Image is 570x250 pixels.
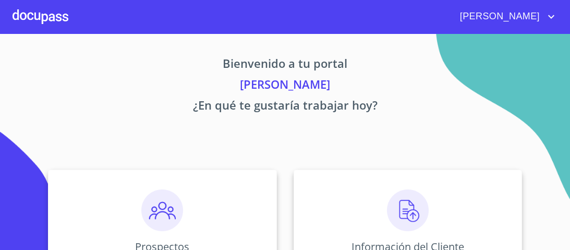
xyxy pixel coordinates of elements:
p: ¿En qué te gustaría trabajar hoy? [13,97,557,117]
span: [PERSON_NAME] [452,8,545,25]
button: account of current user [452,8,557,25]
p: [PERSON_NAME] [13,76,557,97]
img: prospectos.png [141,189,183,231]
img: carga.png [387,189,429,231]
p: Bienvenido a tu portal [13,55,557,76]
